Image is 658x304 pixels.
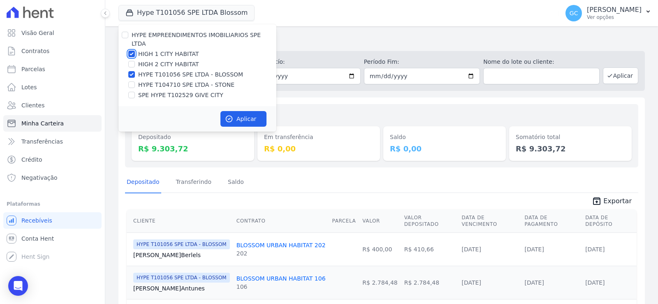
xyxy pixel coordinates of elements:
button: Hype T101056 SPE LTDA Blossom [118,5,255,21]
span: Clientes [21,101,44,109]
a: BLOSSOM URBAN HABITAT 106 [236,275,326,282]
div: 106 [236,283,326,291]
th: Valor Depositado [401,209,459,233]
span: Conta Hent [21,234,54,243]
label: Período Inicío: [244,58,360,66]
span: GC [570,10,578,16]
th: Data de Depósito [582,209,637,233]
a: [DATE] [462,279,481,286]
dt: Depositado [138,133,248,142]
a: [DATE] [585,279,605,286]
dd: R$ 9.303,72 [516,143,625,154]
th: Cliente [127,209,233,233]
span: Visão Geral [21,29,54,37]
span: Negativação [21,174,58,182]
a: Depositado [125,172,161,193]
a: Transferindo [174,172,213,193]
a: [PERSON_NAME]Berlels [133,251,230,259]
a: [DATE] [585,246,605,253]
button: Aplicar [603,67,638,84]
dd: R$ 0,00 [264,143,373,154]
label: HYPE T104710 SPE LTDA - STONE [138,81,234,89]
dd: R$ 0,00 [390,143,499,154]
a: [DATE] [525,246,544,253]
a: [DATE] [525,279,544,286]
a: Lotes [3,79,102,95]
div: Open Intercom Messenger [8,276,28,296]
span: Exportar [603,196,632,206]
a: Recebíveis [3,212,102,229]
dt: Saldo [390,133,499,142]
label: HIGH 2 CITY HABITAT [138,60,199,69]
td: R$ 2.784,48 [401,266,459,299]
a: Parcelas [3,61,102,77]
a: Transferências [3,133,102,150]
span: HYPE T101056 SPE LTDA - BLOSSOM [133,273,230,283]
p: Ver opções [587,14,642,21]
span: Transferências [21,137,63,146]
label: HIGH 1 CITY HABITAT [138,50,199,58]
label: Nome do lote ou cliente: [483,58,599,66]
button: Aplicar [220,111,266,127]
dd: R$ 9.303,72 [138,143,248,154]
a: Conta Hent [3,230,102,247]
a: [DATE] [462,246,481,253]
dt: Em transferência [264,133,373,142]
a: unarchive Exportar [585,196,638,208]
button: GC [PERSON_NAME] Ver opções [559,2,658,25]
th: Valor [359,209,401,233]
th: Data de Vencimento [459,209,521,233]
th: Parcela [329,209,359,233]
a: Saldo [226,172,246,193]
a: Contratos [3,43,102,59]
td: R$ 410,66 [401,232,459,266]
span: Minha Carteira [21,119,64,128]
a: Negativação [3,169,102,186]
span: HYPE T101056 SPE LTDA - BLOSSOM [133,239,230,249]
span: Recebíveis [21,216,52,225]
span: Crédito [21,155,42,164]
a: [PERSON_NAME]Antunes [133,284,230,292]
a: Crédito [3,151,102,168]
th: Data de Pagamento [521,209,582,233]
div: 202 [236,249,326,258]
label: HYPE EMPREENDIMENTOS IMOBILIARIOS SPE LTDA [132,32,261,47]
h2: Minha Carteira [118,33,645,48]
label: HYPE T101056 SPE LTDA - BLOSSOM [138,70,243,79]
label: SPE HYPE T102529 GIVE CITY [138,91,223,100]
i: unarchive [592,196,602,206]
a: BLOSSOM URBAN HABITAT 202 [236,242,326,248]
span: Parcelas [21,65,45,73]
p: [PERSON_NAME] [587,6,642,14]
a: Minha Carteira [3,115,102,132]
td: R$ 2.784,48 [359,266,401,299]
th: Contrato [233,209,329,233]
td: R$ 400,00 [359,232,401,266]
label: Período Fim: [364,58,480,66]
a: Visão Geral [3,25,102,41]
dt: Somatório total [516,133,625,142]
div: Plataformas [7,199,98,209]
a: Clientes [3,97,102,114]
span: Contratos [21,47,49,55]
span: Lotes [21,83,37,91]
